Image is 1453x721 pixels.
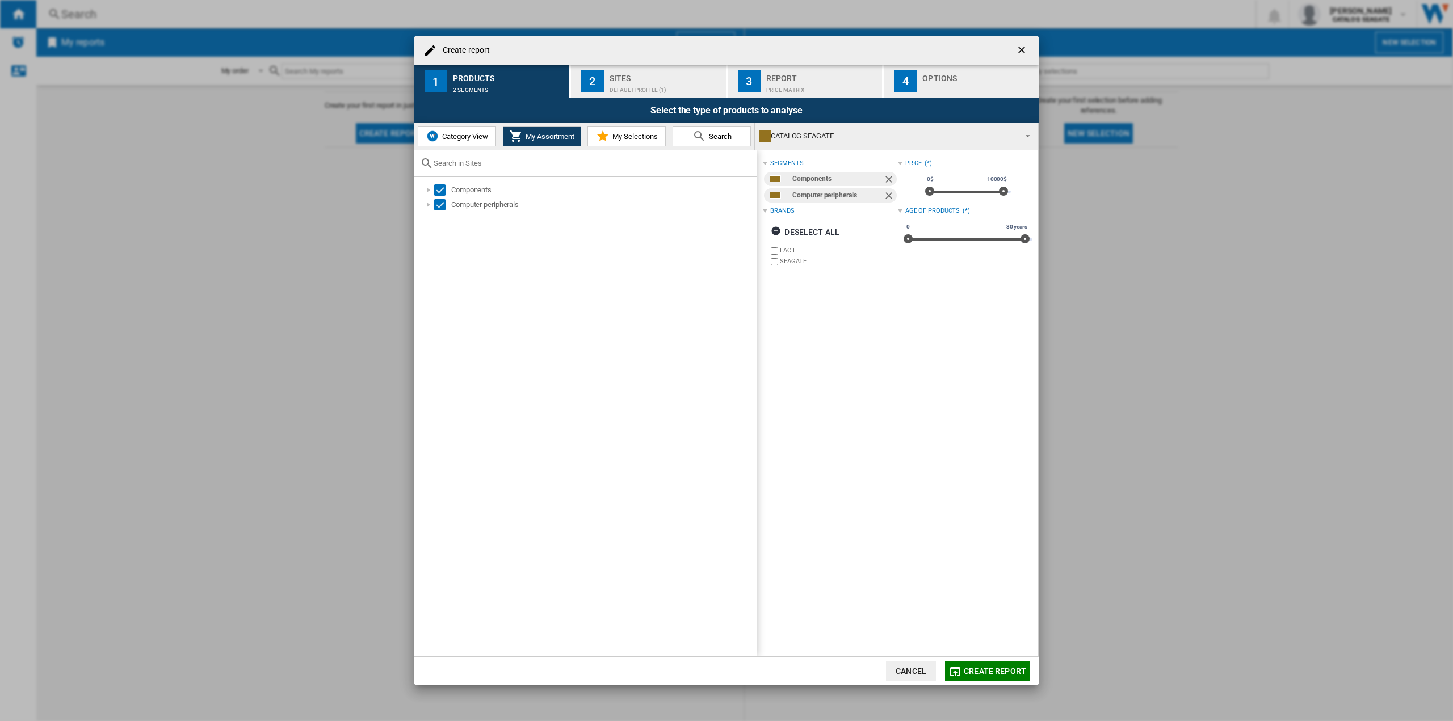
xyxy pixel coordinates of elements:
div: Select the type of products to analyse [414,98,1039,123]
span: 10000$ [985,175,1009,184]
div: Components [451,184,755,196]
div: Deselect all [771,222,839,242]
div: Brands [770,206,794,216]
div: Computer peripherals [451,199,755,210]
span: Category View [439,132,488,141]
div: Options [922,69,1034,81]
span: Search [706,132,732,141]
button: My Assortment [503,126,581,146]
label: LACIE [780,246,897,255]
input: Search in Sites [434,159,751,167]
div: Age of products [905,206,960,216]
span: 0 [905,222,912,231]
div: 4 [894,70,917,92]
md-checkbox: Select [434,199,451,210]
ng-md-icon: Remove [883,190,897,204]
ng-md-icon: getI18NText('BUTTONS.CLOSE_DIALOG') [1016,44,1030,58]
button: 3 Report Price Matrix [728,65,884,98]
div: Report [766,69,878,81]
img: wiser-icon-blue.png [426,129,439,143]
button: Create report [945,661,1030,681]
div: 1 [425,70,447,92]
ng-md-icon: Remove [883,174,897,187]
input: brand.name [771,247,778,255]
button: Category View [418,126,496,146]
md-checkbox: Select [434,184,451,196]
button: 2 Sites Default profile (1) [571,65,727,98]
div: Products [453,69,565,81]
div: Price Matrix [766,81,878,93]
button: 1 Products 2 segments [414,65,570,98]
button: 4 Options [884,65,1039,98]
h4: Create report [437,45,490,56]
span: My Assortment [523,132,574,141]
button: Search [673,126,751,146]
span: 0$ [925,175,935,184]
div: Price [905,159,922,168]
div: Computer peripherals [792,188,883,203]
div: Default profile (1) [610,81,721,93]
label: SEAGATE [780,257,897,265]
button: getI18NText('BUTTONS.CLOSE_DIALOG') [1011,39,1034,62]
div: segments [770,159,803,168]
span: Create report [964,667,1026,676]
button: Deselect all [767,222,843,242]
div: 2 segments [453,81,565,93]
span: 30 years [1005,222,1029,231]
button: My Selections [587,126,666,146]
button: Cancel [886,661,936,681]
input: brand.name [771,258,778,265]
div: Sites [610,69,721,81]
div: 3 [738,70,761,92]
div: CATALOG SEAGATE [759,128,1015,144]
div: 2 [581,70,604,92]
span: My Selections [610,132,658,141]
div: Components [792,172,883,186]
